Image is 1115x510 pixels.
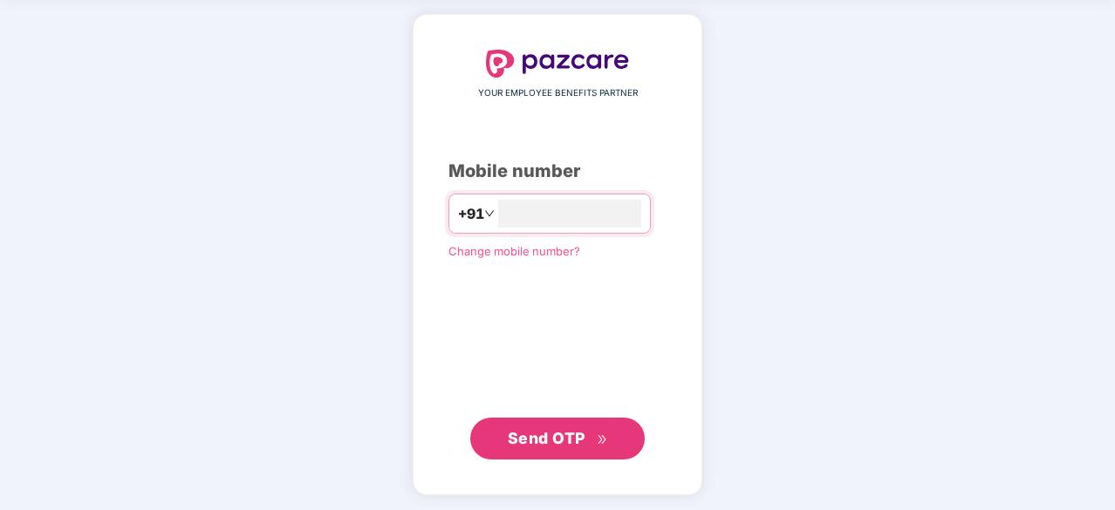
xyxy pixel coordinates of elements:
[470,418,645,459] button: Send OTPdouble-right
[597,434,608,445] span: double-right
[486,50,629,78] img: logo
[478,86,638,100] span: YOUR EMPLOYEE BENEFITS PARTNER
[448,244,580,258] a: Change mobile number?
[484,208,495,219] span: down
[448,158,667,185] div: Mobile number
[458,203,484,225] span: +91
[508,429,585,447] span: Send OTP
